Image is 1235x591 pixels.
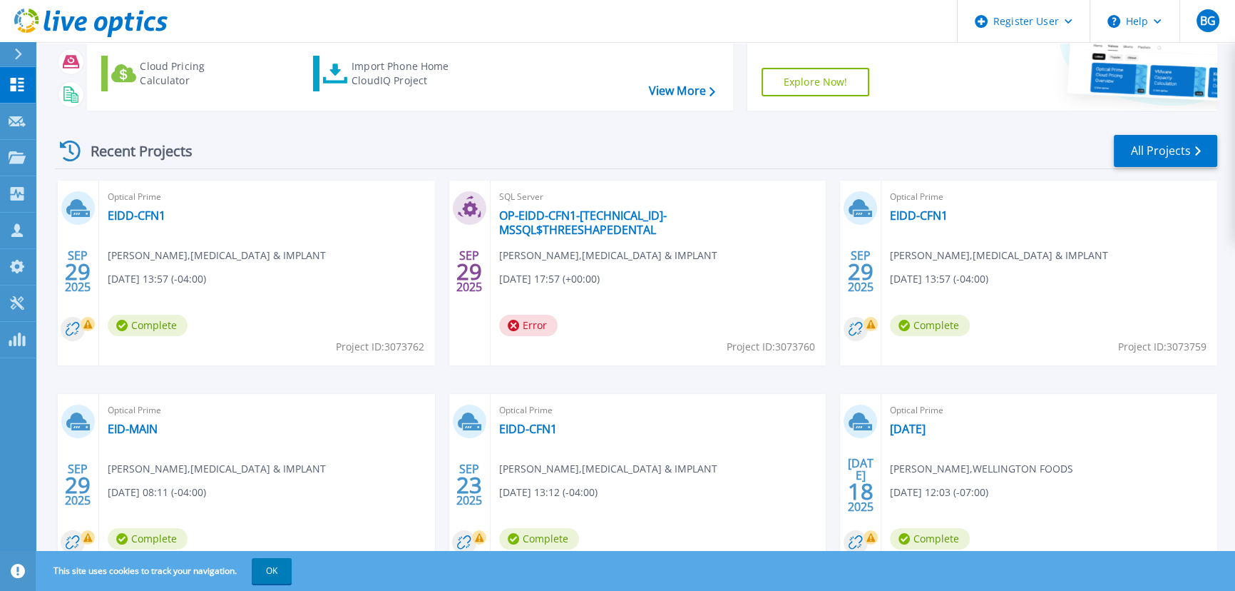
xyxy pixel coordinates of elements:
span: [DATE] 13:57 (-04:00) [108,271,206,287]
span: Project ID: 3073762 [336,339,424,355]
a: OP-EIDD-CFN1-[TECHNICAL_ID]-MSSQL$THREESHAPEDENTAL [499,208,818,237]
span: 29 [848,266,873,278]
span: This site uses cookies to track your navigation. [39,558,292,584]
div: Recent Projects [55,133,212,168]
span: Optical Prime [499,403,818,418]
a: EID-MAIN [108,422,158,436]
span: Project ID: 3073759 [1118,339,1206,355]
span: 23 [456,479,482,491]
span: Optical Prime [108,189,426,205]
span: 29 [456,266,482,278]
span: [PERSON_NAME] , [MEDICAL_DATA] & IMPLANT [499,248,717,263]
span: BG [1199,15,1215,26]
span: [DATE] 08:11 (-04:00) [108,485,206,500]
span: 18 [848,485,873,497]
span: [DATE] 17:57 (+00:00) [499,271,600,287]
span: Optical Prime [108,403,426,418]
a: EIDD-CFN1 [108,208,165,223]
span: [PERSON_NAME] , [MEDICAL_DATA] & IMPLANT [108,461,326,477]
a: Cloud Pricing Calculator [101,56,260,91]
a: View More [648,84,714,98]
span: [PERSON_NAME] , [MEDICAL_DATA] & IMPLANT [499,461,717,477]
span: [DATE] 13:12 (-04:00) [499,485,598,500]
a: [DATE] [890,422,926,436]
div: Import Phone Home CloudIQ Project [352,59,463,88]
div: SEP 2025 [456,246,483,298]
span: Complete [108,528,188,550]
span: Error [499,315,558,336]
div: SEP 2025 [847,246,874,298]
span: [PERSON_NAME] , WELLINGTON FOODS [890,461,1073,477]
span: [DATE] 12:03 (-07:00) [890,485,988,500]
span: 29 [65,479,91,491]
div: Cloud Pricing Calculator [140,59,254,88]
a: Explore Now! [762,68,870,96]
a: EIDD-CFN1 [499,422,557,436]
span: Optical Prime [890,403,1209,418]
span: 29 [65,266,91,278]
span: [PERSON_NAME] , [MEDICAL_DATA] & IMPLANT [890,248,1108,263]
a: All Projects [1114,135,1217,167]
span: Complete [890,528,970,550]
span: Complete [890,315,970,336]
span: Project ID: 3073760 [727,339,815,355]
span: SQL Server [499,189,818,205]
span: Optical Prime [890,189,1209,205]
span: Complete [108,315,188,336]
div: [DATE] 2025 [847,459,874,511]
div: SEP 2025 [64,246,91,298]
button: OK [252,558,292,584]
div: SEP 2025 [456,459,483,511]
div: SEP 2025 [64,459,91,511]
span: [PERSON_NAME] , [MEDICAL_DATA] & IMPLANT [108,248,326,263]
span: [DATE] 13:57 (-04:00) [890,271,988,287]
span: Complete [499,528,579,550]
a: EIDD-CFN1 [890,208,948,223]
